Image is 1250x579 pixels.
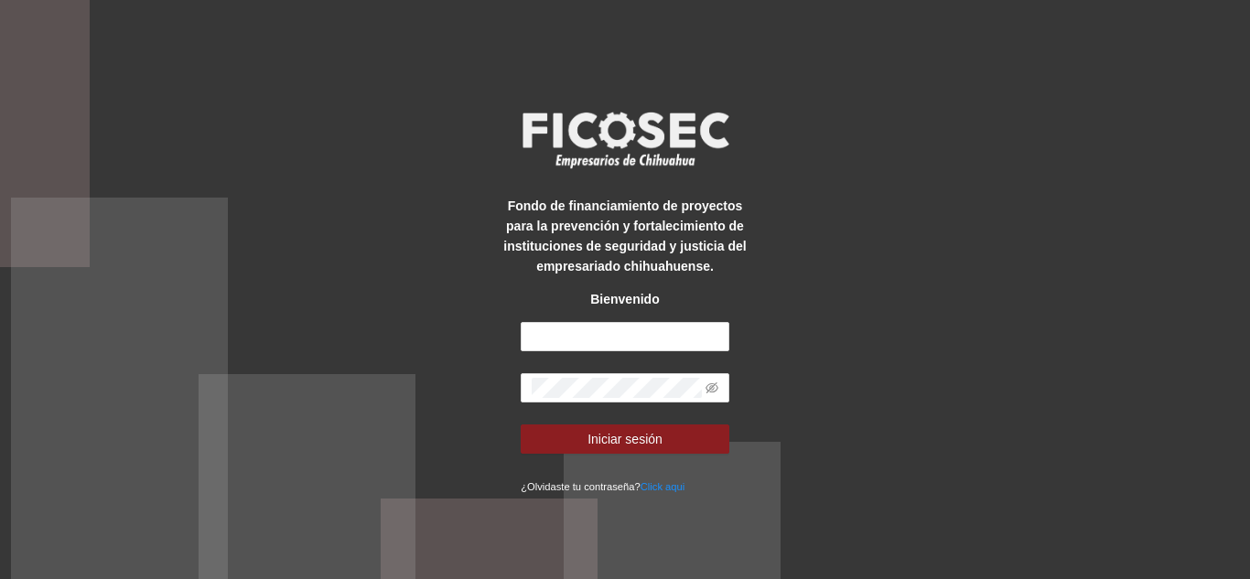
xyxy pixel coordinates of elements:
strong: Fondo de financiamiento de proyectos para la prevención y fortalecimiento de instituciones de seg... [503,198,746,273]
small: ¿Olvidaste tu contraseña? [521,481,684,492]
span: Iniciar sesión [587,429,663,449]
strong: Bienvenido [590,292,659,306]
a: Click aqui [641,481,685,492]
button: Iniciar sesión [521,424,729,454]
span: eye-invisible [706,381,718,394]
img: logo [511,106,739,174]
